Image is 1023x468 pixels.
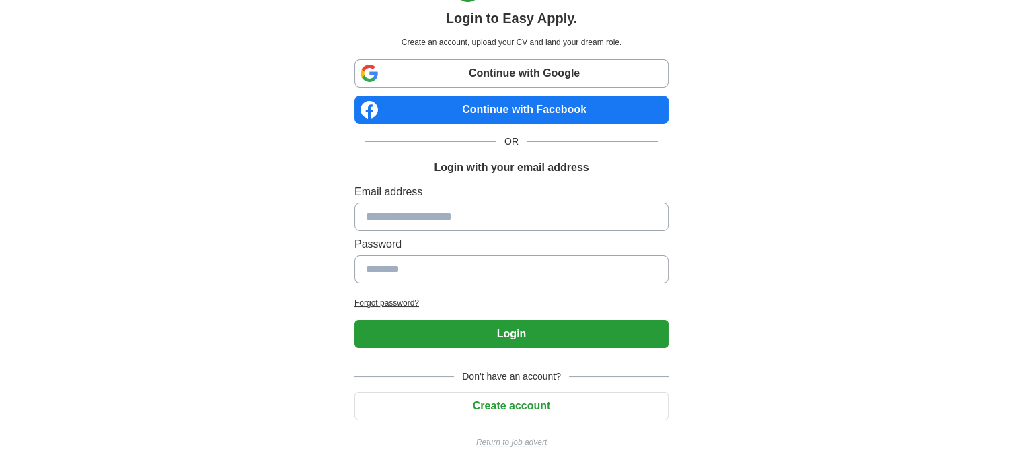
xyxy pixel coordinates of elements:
button: Create account [354,392,669,420]
p: Create an account, upload your CV and land your dream role. [357,36,666,48]
button: Login [354,320,669,348]
a: Create account [354,400,669,411]
h1: Login to Easy Apply. [446,8,578,28]
h1: Login with your email address [434,160,589,176]
a: Return to job advert [354,436,669,448]
label: Email address [354,184,669,200]
a: Continue with Google [354,59,669,88]
span: OR [496,135,527,149]
span: Don't have an account? [454,370,569,384]
a: Forgot password? [354,297,669,309]
label: Password [354,236,669,253]
a: Continue with Facebook [354,96,669,124]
